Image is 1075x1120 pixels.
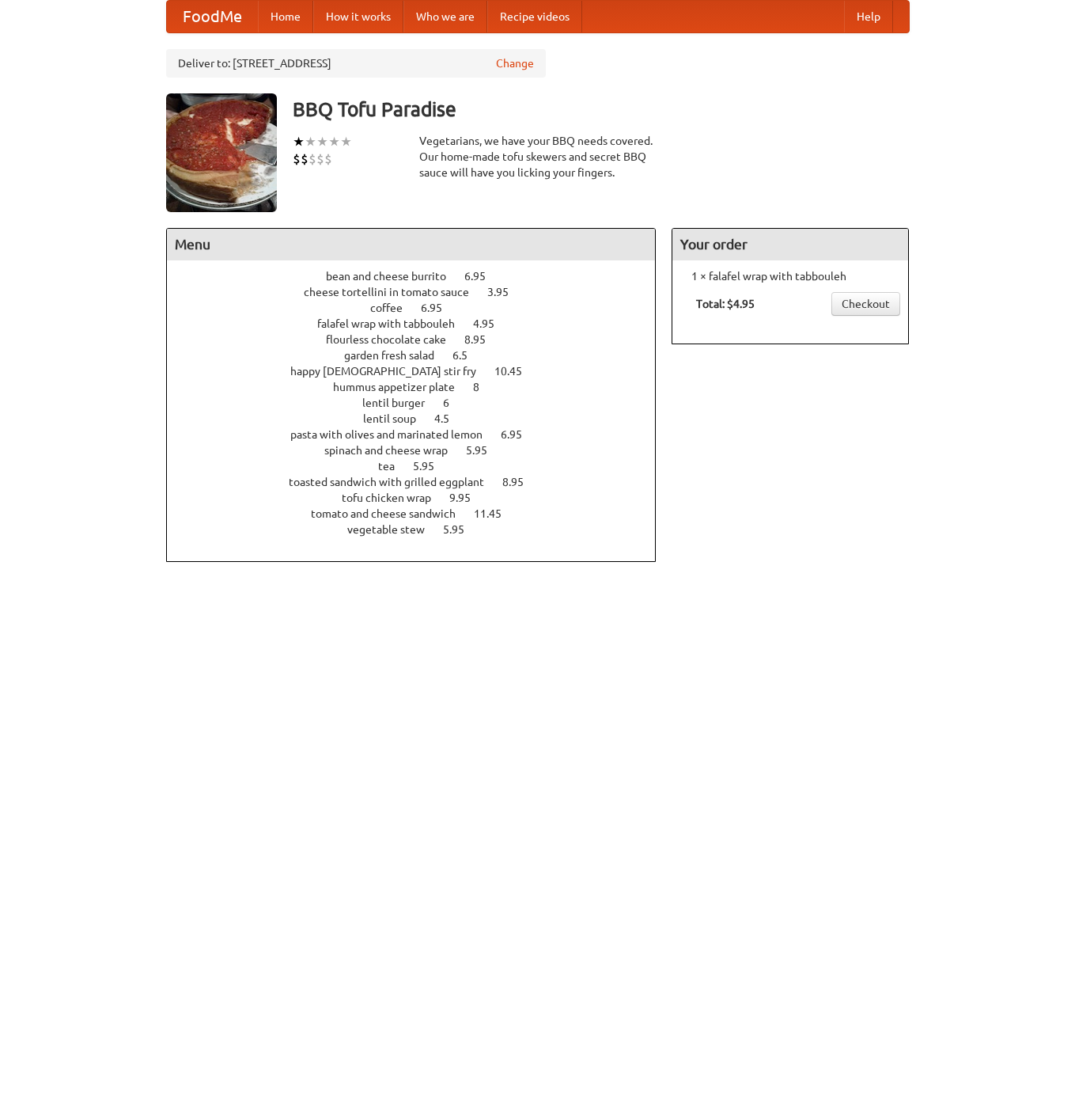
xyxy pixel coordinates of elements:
[293,133,305,150] li: ★
[301,150,308,168] li: $
[434,412,465,425] span: 4.5
[466,444,503,457] span: 5.95
[324,444,464,457] span: spinach and cheese wrap
[496,55,534,71] a: Change
[324,444,517,457] a: spinach and cheese wrap 5.95
[333,381,509,393] a: hummus appetizer plate 8
[317,317,524,330] a: falafel wrap with tabbouleh 4.95
[362,397,441,409] span: lentil burger
[167,1,258,32] a: FoodMe
[290,428,551,441] a: pasta with olives and marinated lemon 6.95
[289,476,553,488] a: toasted sandwich with grilled eggplant 8.95
[363,412,479,425] a: lentil soup 4.5
[413,460,450,473] span: 5.95
[452,349,483,362] span: 6.5
[844,1,893,32] a: Help
[378,460,411,473] span: tea
[316,133,328,150] li: ★
[342,492,447,504] span: tofu chicken wrap
[305,133,316,150] li: ★
[443,523,480,536] span: 5.95
[293,93,910,125] h3: BBQ Tofu Paradise
[258,1,313,32] a: Home
[347,523,441,536] span: vegetable stew
[293,150,301,168] li: $
[342,492,500,504] a: tofu chicken wrap 9.95
[290,365,492,378] span: happy [DEMOGRAPHIC_DATA] stir fry
[166,49,546,78] div: Deliver to: [STREET_ADDRESS]
[290,428,498,441] span: pasta with olives and marinated lemon
[311,507,471,520] span: tomato and cheese sandwich
[166,93,277,212] img: angular.jpg
[502,476,539,488] span: 8.95
[316,150,324,168] li: $
[487,1,582,32] a: Recipe videos
[326,333,515,346] a: flourless chocolate cake 8.95
[311,507,531,520] a: tomato and cheese sandwich 11.45
[680,268,900,284] li: 1 × falafel wrap with tabbouleh
[344,349,497,362] a: garden fresh salad 6.5
[443,397,465,409] span: 6
[289,476,500,488] span: toasted sandwich with grilled eggplant
[421,302,458,314] span: 6.95
[370,302,418,314] span: coffee
[317,317,471,330] span: falafel wrap with tabbouleh
[487,286,524,298] span: 3.95
[378,460,464,473] a: tea 5.95
[473,317,510,330] span: 4.95
[473,381,495,393] span: 8
[403,1,487,32] a: Who we are
[290,365,551,378] a: happy [DEMOGRAPHIC_DATA] stir fry 10.45
[363,412,432,425] span: lentil soup
[362,397,479,409] a: lentil burger 6
[333,381,471,393] span: hummus appetizer plate
[304,286,485,298] span: cheese tortellini in tomato sauce
[696,298,755,310] b: Total: $4.95
[313,1,403,32] a: How it works
[340,133,352,150] li: ★
[326,270,462,283] span: bean and cheese burrito
[494,365,538,378] span: 10.45
[474,507,517,520] span: 11.45
[464,270,502,283] span: 6.95
[347,523,494,536] a: vegetable stew 5.95
[419,133,657,180] div: Vegetarians, we have your BBQ needs covered. Our home-made tofu skewers and secret BBQ sauce will...
[501,428,538,441] span: 6.95
[304,286,538,298] a: cheese tortellini in tomato sauce 3.95
[328,133,340,150] li: ★
[449,492,486,504] span: 9.95
[326,270,515,283] a: bean and cheese burrito 6.95
[831,292,900,316] a: Checkout
[370,302,471,314] a: coffee 6.95
[324,150,332,168] li: $
[326,333,462,346] span: flourless chocolate cake
[308,150,316,168] li: $
[167,229,656,260] h4: Menu
[672,229,908,260] h4: Your order
[344,349,450,362] span: garden fresh salad
[464,333,502,346] span: 8.95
